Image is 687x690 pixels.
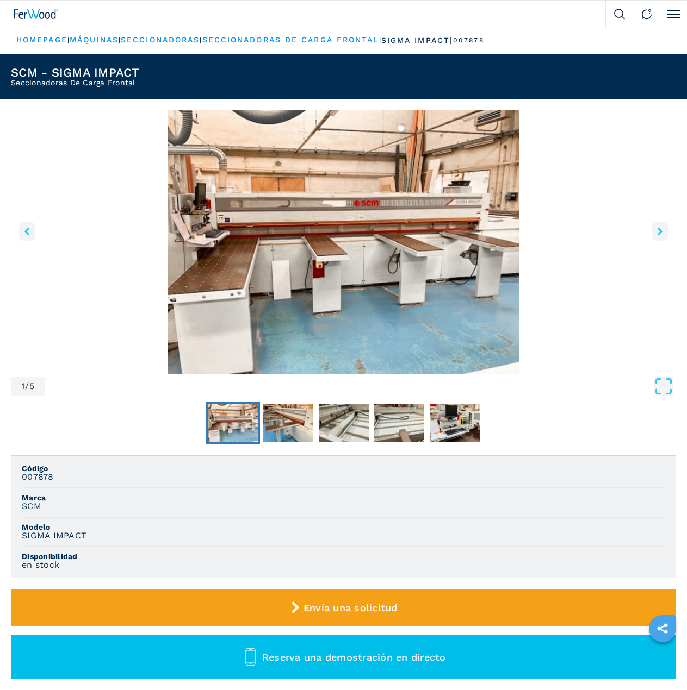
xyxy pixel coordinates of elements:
img: Ferwood [14,9,58,19]
a: HOMEPAGE [16,35,67,44]
span: | [200,36,202,44]
span: Marca [22,494,665,501]
p: 007878 [453,36,484,45]
span: Reserva una demostración en directo [262,651,446,663]
img: 0fe41fa49c7458e310d0aab4b0dc1d9f [208,404,258,443]
button: Reserva una demostración en directo [11,635,676,679]
img: Seccionadoras De Carga Frontal SCM SIGMA IMPACT [11,110,676,374]
h2: Seccionadoras De Carga Frontal [11,79,140,86]
a: seccionadoras de carga frontal [202,35,379,44]
h3: 007878 [22,472,54,482]
button: Go to Slide 5 [428,402,482,445]
button: Envía una solicitud [11,589,676,626]
p: sigma impact | [381,35,453,46]
button: Go to Slide 2 [261,402,315,445]
img: d3babd1690a888b3fc1f523b6210c0af [374,404,424,443]
h3: SIGMA IMPACT [22,531,86,541]
span: Modelo [22,523,665,531]
h1: SCM - SIGMA IMPACT [11,67,140,79]
img: 932e83ee2fcd9eed550fe1e2d71371d7 [319,404,369,443]
a: máquinas [70,35,119,44]
button: Go to Slide 3 [317,402,371,445]
div: Go to Slide 1 [11,110,676,374]
span: Código [22,465,665,472]
span: Disponibilidad [22,553,665,560]
button: right-button [652,222,668,241]
nav: Thumbnail Navigation [11,402,676,445]
img: Search [614,9,625,20]
img: Contact us [641,9,652,20]
h3: SCM [22,501,41,511]
span: | [379,36,381,44]
button: Open Fullscreen [48,377,673,396]
a: sharethis [649,615,676,642]
img: 37d171be23e5b939663741daa2e5e7fb [430,404,480,443]
span: | [67,36,70,44]
span: Envía una solicitud [304,602,398,613]
a: seccionadoras [121,35,200,44]
h3: en stock [22,560,59,570]
span: / [25,382,29,391]
button: Go to Slide 1 [206,402,260,445]
span: 1 [22,382,25,391]
button: Click to toggle menu [660,1,687,28]
button: left-button [19,222,35,241]
span: 5 [29,382,34,391]
span: | [119,36,121,44]
iframe: Chat [641,641,679,682]
button: Go to Slide 4 [372,402,426,445]
img: 0c593353cea28ec921b533b26665a89f [263,404,313,443]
